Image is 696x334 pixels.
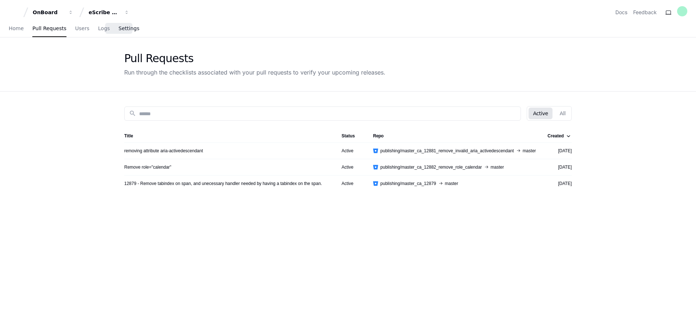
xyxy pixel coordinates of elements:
[98,20,110,37] a: Logs
[555,108,570,119] button: All
[75,26,89,31] span: Users
[491,164,504,170] span: master
[32,26,66,31] span: Pull Requests
[9,26,24,31] span: Home
[32,20,66,37] a: Pull Requests
[615,9,627,16] a: Docs
[124,133,330,139] div: Title
[367,129,542,142] th: Repo
[341,164,361,170] div: Active
[547,148,572,154] div: [DATE]
[118,26,139,31] span: Settings
[547,133,564,139] div: Created
[633,9,657,16] button: Feedback
[124,68,385,77] div: Run through the checklists associated with your pull requests to verify your upcoming releases.
[124,148,203,154] a: removing attribute aria-activedescendant
[124,52,385,65] div: Pull Requests
[124,164,171,170] a: Remove role="calendar"
[523,148,536,154] span: master
[529,108,552,119] button: Active
[341,181,361,186] div: Active
[445,181,458,186] span: master
[33,9,64,16] div: OnBoard
[547,164,572,170] div: [DATE]
[86,6,132,19] button: eScribe BM
[547,133,570,139] div: Created
[124,133,133,139] div: Title
[9,20,24,37] a: Home
[547,181,572,186] div: [DATE]
[89,9,120,16] div: eScribe BM
[118,20,139,37] a: Settings
[380,164,482,170] span: publishing/master_ca_12882_remove_role_calendar
[98,26,110,31] span: Logs
[124,181,322,186] a: 12879 - Remove tabindex on span, and unecessary handler needed by having a tabindex on the span.
[129,110,136,117] mat-icon: search
[341,148,361,154] div: Active
[341,133,355,139] div: Status
[30,6,76,19] button: OnBoard
[380,148,514,154] span: publishing/master_ca_12881_remove_invalid_aria_activedescendant
[380,181,436,186] span: publishing/master_ca_12879
[75,20,89,37] a: Users
[341,133,361,139] div: Status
